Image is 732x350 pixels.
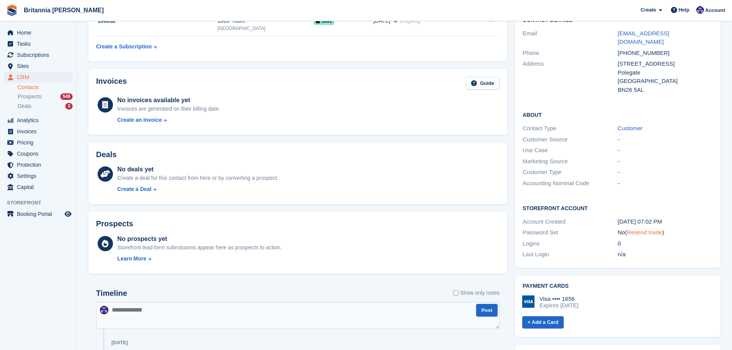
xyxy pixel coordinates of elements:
a: + Add a Card [522,316,564,329]
a: [EMAIL_ADDRESS][DOMAIN_NAME] [618,30,669,45]
a: menu [4,182,73,192]
a: Britannia [PERSON_NAME] [21,4,107,17]
div: n/a [618,250,713,259]
a: menu [4,61,73,71]
div: 549 [60,93,73,100]
a: menu [4,126,73,137]
h2: About [523,111,713,118]
div: Create a Subscription [96,43,152,51]
a: Contacts [18,84,73,91]
h2: Deals [96,150,116,159]
a: menu [4,38,73,49]
span: Subscriptions [17,50,63,60]
img: stora-icon-8386f47178a22dfd0bd8f6a31ec36ba5ce8667c1dd55bd0f319d3a0aa187defe.svg [6,5,18,16]
a: Learn More [117,255,282,263]
a: Preview store [63,209,73,219]
div: Learn More [117,255,146,263]
a: menu [4,148,73,159]
a: Guide [466,77,500,90]
span: Analytics [17,115,63,126]
div: Use Case [523,146,617,155]
div: Address [523,60,617,94]
span: Tasks [17,38,63,49]
div: No prospects yet [117,234,282,244]
div: No invoices available yet [117,96,220,105]
div: Create a Deal [117,185,151,193]
button: Post [476,304,498,317]
h2: Timeline [96,289,127,298]
div: - [618,179,713,188]
a: Customer [618,125,643,131]
div: Contact Type [523,124,617,133]
span: Settings [17,171,63,181]
span: Home [17,27,63,38]
div: Expires [DATE] [539,302,578,309]
div: Email [523,29,617,46]
div: No [618,228,713,237]
div: Phone [523,49,617,58]
span: Protection [17,159,63,170]
a: menu [4,209,73,219]
img: Visa Logo [522,295,534,308]
div: [GEOGRAPHIC_DATA] [618,77,713,86]
a: menu [4,27,73,38]
div: Account Created [523,217,617,226]
img: Becca Clark [696,6,704,14]
a: Prospects 549 [18,93,73,101]
span: Storefront [7,199,76,207]
div: [DATE] [111,340,128,346]
h2: Prospects [96,219,133,228]
div: [DATE] 07:02 PM [618,217,713,226]
div: BN26 5AL [618,86,713,95]
label: Show only notes [453,289,500,297]
div: - [618,168,713,177]
div: 3 [65,103,73,109]
div: Customer Type [523,168,617,177]
span: ( ) [625,229,664,236]
div: 0 [618,239,713,248]
div: - [618,146,713,155]
input: Show only notes [453,289,458,297]
span: Help [679,6,689,14]
div: Marketing Source [523,157,617,166]
span: Pricing [17,137,63,148]
div: [PHONE_NUMBER] [618,49,713,58]
div: Polegate [618,68,713,77]
div: Storefront lead form submissions appear here as prospects to action. [117,244,282,252]
a: Create an Invoice [117,116,220,124]
div: Last Login [523,250,617,259]
div: Password Set [523,228,617,237]
span: Ongoing [400,18,420,24]
a: menu [4,115,73,126]
div: Logins [523,239,617,248]
span: Booking Portal [17,209,63,219]
div: Create an Invoice [117,116,162,124]
a: Deals 3 [18,102,73,110]
a: menu [4,72,73,83]
div: 100ft² room [217,17,314,25]
div: Customer Source [523,135,617,144]
a: menu [4,159,73,170]
div: - [618,157,713,166]
div: Visa •••• 1656 [539,295,578,302]
span: Deals [18,103,32,110]
div: - [618,135,713,144]
span: Capital [17,182,63,192]
h2: Payment cards [523,283,713,289]
span: Coupons [17,148,63,159]
div: Create a deal for this contact from here or by converting a prospect. [117,174,278,182]
div: Accounting Nominal Code [523,179,617,188]
a: menu [4,171,73,181]
img: Becca Clark [100,306,108,314]
a: menu [4,137,73,148]
span: Account [705,7,725,14]
span: Prospects [18,93,41,100]
div: No deals yet [117,165,278,174]
a: Create a Deal [117,185,278,193]
div: Invoices are generated on their billing date. [117,105,220,113]
div: 106832 [96,17,217,25]
div: [GEOGRAPHIC_DATA] [217,25,314,32]
a: Resend Invite [627,229,662,236]
span: Create [641,6,656,14]
h2: Storefront Account [523,204,713,212]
